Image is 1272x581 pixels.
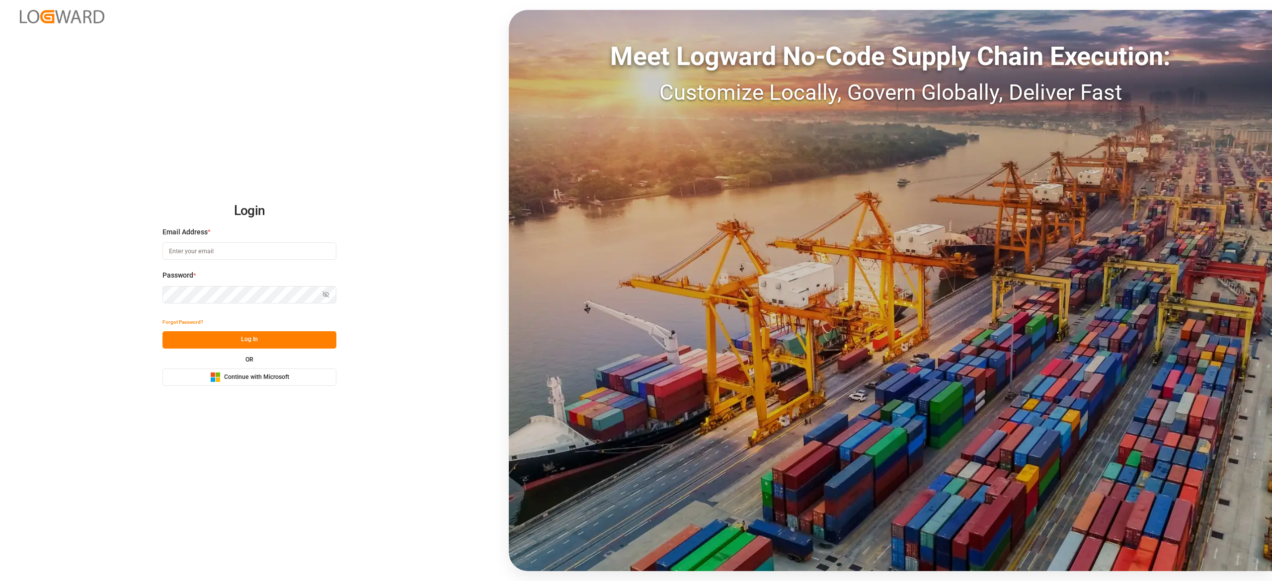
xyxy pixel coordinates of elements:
button: Log In [162,331,336,349]
small: OR [245,357,253,363]
div: Meet Logward No-Code Supply Chain Execution: [509,37,1272,76]
div: Customize Locally, Govern Globally, Deliver Fast [509,76,1272,109]
input: Enter your email [162,242,336,260]
button: Continue with Microsoft [162,368,336,386]
h2: Login [162,195,336,227]
span: Email Address [162,227,208,237]
span: Continue with Microsoft [224,373,289,382]
button: Forgot Password? [162,314,203,331]
span: Password [162,270,193,281]
img: Logward_new_orange.png [20,10,104,23]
